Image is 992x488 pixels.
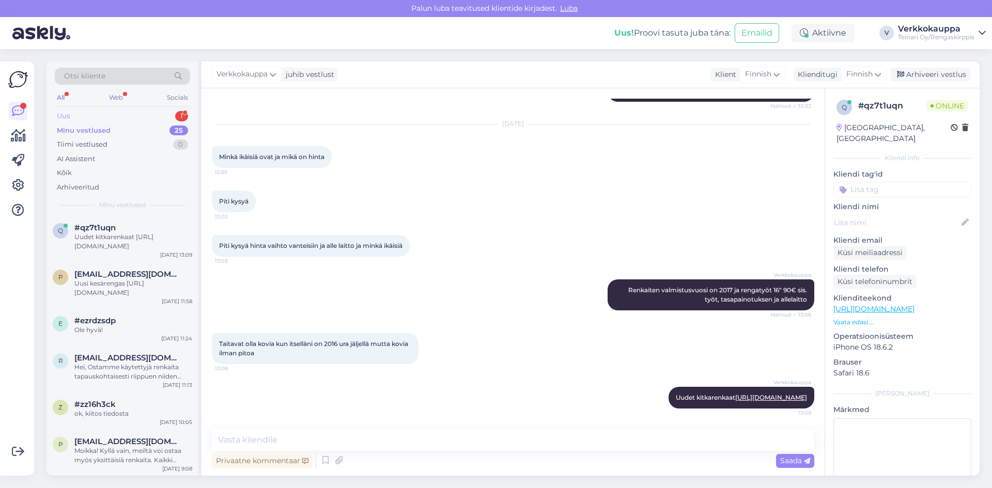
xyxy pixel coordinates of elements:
span: p [58,440,63,448]
img: Askly Logo [8,70,28,89]
span: q [842,103,847,111]
span: pavel.rasanen1@gmail.com [74,270,182,279]
span: Taitavat olla kovia kun itselläni on 2016 ura jäljellä mutta kovia ilman pitoa [219,340,410,357]
span: Piti kysyä hinta vaihto vanteisiin ja alle laitto ja minkä ikäisiä [219,242,402,249]
b: Uus! [614,28,634,38]
div: Kliendi info [833,153,971,163]
div: Ole hyvä! [74,325,192,335]
div: [PERSON_NAME] [833,389,971,398]
span: Uudet kitkarenkaat [676,393,807,401]
div: Hei, Ostamme käytettyjä renkaita tapauskohtaisesti riippuen niiden kunnosta, koosta ja kysynnästä... [74,363,192,381]
div: [DATE] [212,119,814,129]
div: Küsi meiliaadressi [833,246,907,260]
p: Kliendi email [833,235,971,246]
span: Luba [557,4,581,13]
div: Teinari Oy/Rengaskirppis [898,33,974,41]
span: Otsi kliente [64,71,105,82]
div: [DATE] 11:58 [162,297,192,305]
div: Privaatne kommentaar [212,454,313,468]
div: All [55,91,67,104]
span: 13:02 [215,213,254,221]
span: #qz7t1uqn [74,223,116,232]
div: 25 [169,125,188,136]
span: 13:03 [215,257,254,265]
div: Uudet kitkarenkaat [URL][DOMAIN_NAME] [74,232,192,251]
span: Minu vestlused [99,200,146,210]
input: Lisa tag [833,182,971,197]
span: 13:08 [215,365,254,372]
span: Verkkokauppa [772,271,811,279]
span: reijoek@jippii.fi [74,353,182,363]
span: p [58,273,63,281]
div: Arhiveeritud [57,182,99,193]
span: Renkaiten valmistusvuosi on 2017 ja rengatyöt 16" 90€ sis. työt, tasapainotuksen ja allelaitto [628,286,809,303]
span: Verkkokauppa [772,379,811,386]
div: [GEOGRAPHIC_DATA], [GEOGRAPHIC_DATA] [836,122,951,144]
div: Klienditugi [794,69,838,80]
span: Piti kysyä [219,197,249,205]
div: Küsi telefoninumbrit [833,275,917,289]
span: Minkä ikäisiä ovat ja mikä on hinta [219,153,324,161]
div: [DATE] 13:09 [160,251,192,259]
p: Kliendi nimi [833,201,971,212]
p: Safari 18.6 [833,368,971,379]
div: [DATE] 11:13 [163,381,192,389]
div: Kõik [57,168,72,178]
p: Kliendi telefon [833,264,971,275]
div: Uus [57,111,70,121]
span: z [58,403,63,411]
div: Moikka! Kyllä vain, meiltä voi ostaa myös yksittäisiä renkaita. Kaikki saatavilla olevat renkaat ... [74,446,192,465]
span: 13:09 [772,409,811,417]
span: 12:55 [215,168,254,176]
div: [DATE] 11:24 [161,335,192,342]
div: Aktiivne [792,24,855,42]
div: 0 [173,139,188,150]
span: Nähtud ✓ 13:06 [771,311,811,319]
span: e [58,320,63,327]
div: Uusi kesärengas [URL][DOMAIN_NAME] [74,279,192,297]
p: Brauser [833,357,971,368]
span: #zz16h3ck [74,400,116,409]
div: Tiimi vestlused [57,139,107,150]
span: q [58,227,63,234]
input: Lisa nimi [834,217,959,228]
div: # qz7t1uqn [858,100,926,112]
div: ok, kiitos tiedosta [74,409,192,418]
span: Finnish [846,69,873,80]
div: AI Assistent [57,154,95,164]
div: juhib vestlust [282,69,334,80]
span: paavo.sallonen@gmail.com [74,437,182,446]
p: Operatsioonisüsteem [833,331,971,342]
div: [DATE] 9:08 [162,465,192,473]
p: Vaata edasi ... [833,318,971,327]
a: VerkkokauppaTeinari Oy/Rengaskirppis [898,25,986,41]
div: V [879,26,894,40]
span: Online [926,100,968,112]
span: Verkkokauppa [216,69,268,80]
div: [DATE] 10:05 [160,418,192,426]
div: Minu vestlused [57,125,111,136]
div: Web [107,91,125,104]
p: iPhone OS 18.6.2 [833,342,971,353]
div: Arhiveeri vestlus [891,68,970,82]
button: Emailid [735,23,779,43]
p: Klienditeekond [833,293,971,304]
div: Proovi tasuta juba täna: [614,27,731,39]
div: 1 [175,111,188,121]
p: Märkmed [833,404,971,415]
div: Klient [711,69,736,80]
span: r [58,357,63,365]
div: Verkkokauppa [898,25,974,33]
div: Socials [165,91,190,104]
span: #ezrdzsdp [74,316,116,325]
span: Finnish [745,69,771,80]
p: Kliendi tag'id [833,169,971,180]
a: [URL][DOMAIN_NAME] [735,393,807,401]
span: Saada [780,456,810,465]
a: [URL][DOMAIN_NAME] [833,304,915,313]
span: Nähtud ✓ 10:33 [771,102,811,110]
